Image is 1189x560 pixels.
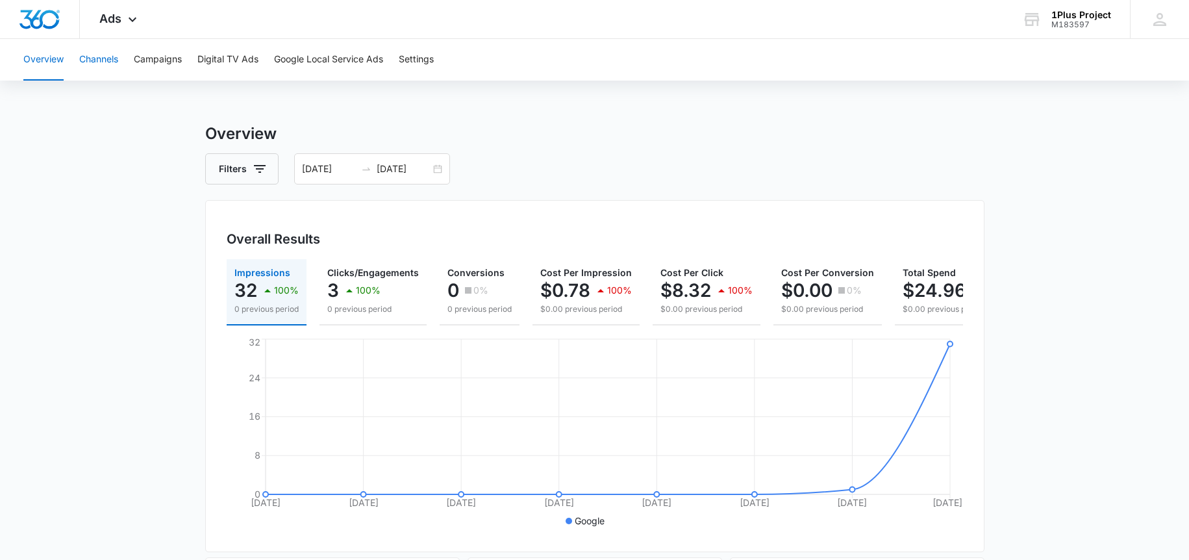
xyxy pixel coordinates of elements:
p: 100% [728,286,753,295]
input: Start date [302,162,356,176]
p: $0.78 [540,280,590,301]
h3: Overview [205,122,984,146]
button: Overview [23,39,64,81]
p: $24.96 [903,280,966,301]
p: $0.00 previous period [903,303,1008,315]
tspan: [DATE] [739,497,769,508]
input: End date [377,162,431,176]
tspan: 0 [255,489,260,500]
div: account id [1051,20,1111,29]
p: 32 [234,280,257,301]
tspan: [DATE] [446,497,476,508]
p: 100% [274,286,299,295]
p: 100% [607,286,632,295]
tspan: 8 [255,450,260,461]
button: Filters [205,153,279,185]
tspan: 24 [249,372,260,383]
p: 0 [447,280,459,301]
p: 100% [356,286,381,295]
span: Conversions [447,267,505,278]
tspan: [DATE] [932,497,962,508]
p: $0.00 previous period [540,303,632,315]
span: Cost Per Click [660,267,723,278]
span: swap-right [361,164,371,174]
span: Ads [99,12,121,25]
div: account name [1051,10,1111,20]
button: Digital TV Ads [197,39,258,81]
h3: Overall Results [227,229,320,249]
tspan: [DATE] [544,497,573,508]
p: $0.00 previous period [660,303,753,315]
tspan: [DATE] [251,497,281,508]
button: Campaigns [134,39,182,81]
p: 0% [847,286,862,295]
button: Google Local Service Ads [274,39,383,81]
span: Cost Per Impression [540,267,632,278]
span: Impressions [234,267,290,278]
button: Settings [399,39,434,81]
p: Google [575,514,605,528]
span: Cost Per Conversion [781,267,874,278]
p: 0 previous period [447,303,512,315]
p: 0 previous period [327,303,419,315]
p: 3 [327,280,339,301]
span: Total Spend [903,267,956,278]
p: $8.32 [660,280,711,301]
tspan: [DATE] [642,497,671,508]
button: Channels [79,39,118,81]
tspan: 16 [249,411,260,422]
p: 0% [473,286,488,295]
tspan: [DATE] [837,497,867,508]
p: $0.00 previous period [781,303,874,315]
span: to [361,164,371,174]
p: $0.00 [781,280,832,301]
tspan: 32 [249,337,260,348]
span: Clicks/Engagements [327,267,419,278]
tspan: [DATE] [348,497,378,508]
p: 0 previous period [234,303,299,315]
